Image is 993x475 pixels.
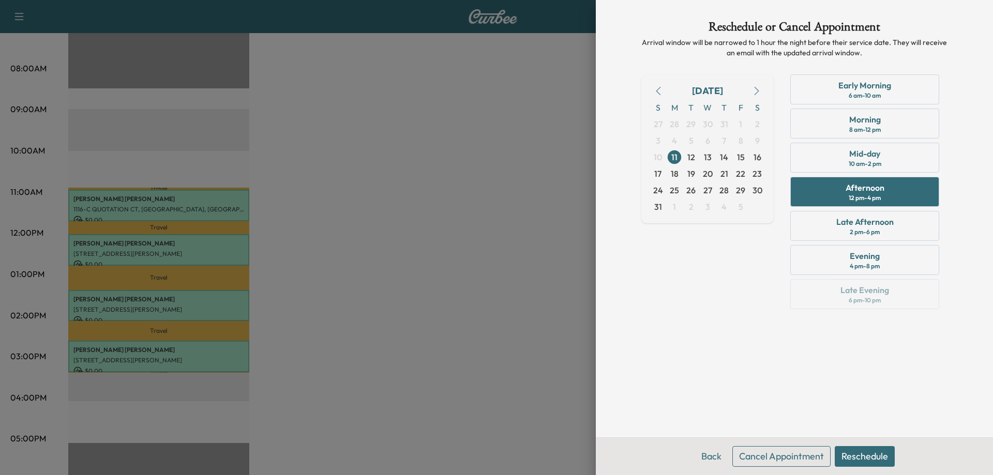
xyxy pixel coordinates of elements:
span: 29 [686,118,696,130]
div: Afternoon [846,181,884,194]
span: 2 [689,201,694,213]
span: 4 [672,134,677,147]
span: 27 [703,184,712,196]
span: 19 [687,167,695,180]
span: 2 [755,118,760,130]
span: 16 [754,151,761,163]
div: 10 am - 2 pm [849,160,881,168]
div: Early Morning [838,79,891,91]
span: 14 [720,151,728,163]
span: 5 [689,134,694,147]
span: 18 [671,167,679,180]
span: 31 [720,118,728,130]
div: Mid-day [849,147,880,160]
span: 1 [673,201,676,213]
span: 13 [704,151,712,163]
button: Back [695,446,728,467]
div: 4 pm - 8 pm [850,262,880,270]
button: Cancel Appointment [732,446,831,467]
span: T [716,99,732,116]
span: 4 [721,201,727,213]
div: Late Afternoon [836,216,894,228]
span: S [749,99,765,116]
button: Reschedule [835,446,895,467]
span: 23 [753,167,762,180]
p: Arrival window will be narrowed to 1 hour the night before their service date. They will receive ... [641,37,947,58]
span: 24 [653,184,663,196]
span: 7 [722,134,726,147]
span: 27 [654,118,663,130]
span: F [732,99,749,116]
h1: Reschedule or Cancel Appointment [641,21,947,37]
span: T [683,99,699,116]
span: 9 [755,134,760,147]
span: 8 [739,134,743,147]
span: S [650,99,666,116]
span: 21 [720,167,728,180]
span: 30 [703,118,713,130]
div: 6 am - 10 am [849,91,881,100]
span: 3 [705,201,710,213]
div: 12 pm - 4 pm [849,194,881,202]
span: 25 [670,184,679,196]
span: 28 [719,184,729,196]
span: 1 [739,118,742,130]
span: 11 [671,151,678,163]
span: W [699,99,716,116]
span: 20 [703,167,713,180]
span: 22 [736,167,745,180]
span: 30 [753,184,762,196]
div: 8 am - 12 pm [849,126,881,134]
span: 3 [656,134,660,147]
span: 26 [686,184,696,196]
span: M [666,99,683,116]
span: 17 [654,167,661,180]
span: 29 [736,184,745,196]
span: 6 [705,134,710,147]
span: 5 [739,201,743,213]
div: Evening [850,250,880,262]
div: [DATE] [692,84,723,98]
span: 28 [670,118,679,130]
span: 12 [687,151,695,163]
div: Morning [849,113,881,126]
span: 31 [654,201,662,213]
span: 10 [654,151,662,163]
span: 15 [737,151,745,163]
div: 2 pm - 6 pm [850,228,880,236]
